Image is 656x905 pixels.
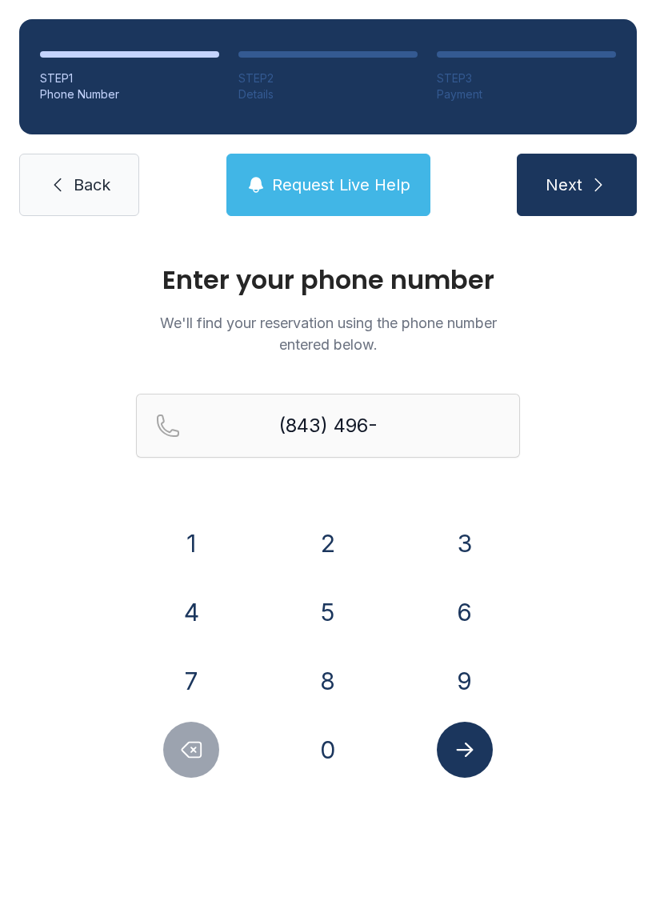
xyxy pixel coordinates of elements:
div: STEP 1 [40,70,219,86]
button: 8 [300,653,356,709]
button: 5 [300,584,356,640]
button: 0 [300,722,356,778]
button: 2 [300,515,356,571]
button: Submit lookup form [437,722,493,778]
button: 9 [437,653,493,709]
button: 3 [437,515,493,571]
div: STEP 3 [437,70,616,86]
p: We'll find your reservation using the phone number entered below. [136,312,520,355]
div: Phone Number [40,86,219,102]
input: Reservation phone number [136,394,520,458]
span: Next [546,174,582,196]
h1: Enter your phone number [136,267,520,293]
div: STEP 2 [238,70,418,86]
button: 4 [163,584,219,640]
span: Request Live Help [272,174,410,196]
div: Payment [437,86,616,102]
button: 7 [163,653,219,709]
button: 6 [437,584,493,640]
button: Delete number [163,722,219,778]
div: Details [238,86,418,102]
button: 1 [163,515,219,571]
span: Back [74,174,110,196]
